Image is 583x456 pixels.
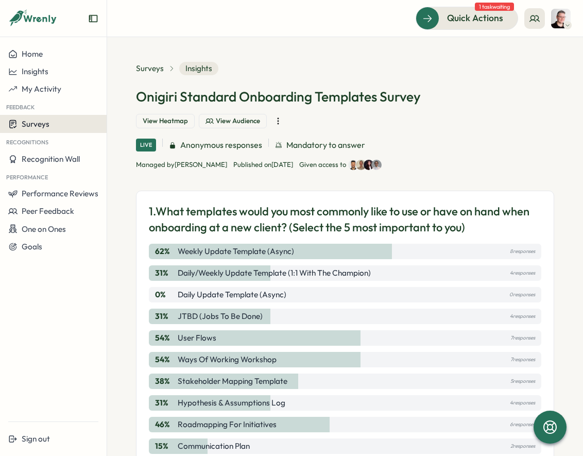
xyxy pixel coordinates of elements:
span: Sign out [22,434,50,444]
span: Home [22,49,43,59]
p: 54 % [155,332,176,344]
p: Roadmapping for initiatives [178,419,277,430]
p: Published on [233,160,293,170]
span: Insights [22,66,48,76]
span: [PERSON_NAME] [175,160,227,168]
p: 0 responses [509,289,535,300]
p: 6 responses [510,419,535,430]
img: Sagar Verma [348,160,358,170]
span: 1 task waiting [475,3,514,11]
span: Peer Feedback [22,206,74,216]
span: Anonymous responses [180,139,262,151]
p: 38 % [155,376,176,387]
p: Hypothesis & Assumptions Log [178,397,285,409]
p: Managed by [136,160,227,170]
p: 7 responses [510,332,535,344]
p: Ways of Working workshop [178,354,277,365]
img: Amna Khattak [371,160,382,170]
span: View Audience [216,116,260,126]
span: Mandatory to answer [286,139,365,151]
p: 31 % [155,397,176,409]
a: Surveys [136,63,164,74]
div: Live [136,139,156,151]
p: 4 responses [510,311,535,322]
p: 2 responses [510,441,535,452]
span: Goals [22,242,42,251]
p: JTBD (Jobs to Be Done) [178,311,263,322]
button: View Heatmap [136,114,195,128]
p: 7 responses [510,354,535,365]
img: Francisco Afonso [356,160,366,170]
span: [DATE] [271,160,293,168]
p: Communication Plan [178,441,250,452]
span: Recognition Wall [22,154,80,164]
p: 54 % [155,354,176,365]
p: 62 % [155,246,176,257]
p: Daily Update template (Async) [178,289,286,300]
p: 8 responses [510,246,535,257]
p: 31 % [155,311,176,322]
p: 15 % [155,441,176,452]
p: 1. What templates would you most commonly like to use or have on hand when onboarding at a new cl... [149,204,541,235]
img: Almudena Bernardos [551,9,571,28]
p: 0 % [155,289,176,300]
span: Quick Actions [447,11,503,25]
p: Daily/Weekly Update template (1:1 with the champion) [178,267,371,279]
span: View Heatmap [143,116,188,126]
p: User Flows [178,332,216,344]
span: Performance Reviews [22,189,98,198]
p: 4 responses [510,397,535,409]
button: Quick Actions [416,7,518,29]
img: Stella Maliatsos [364,160,374,170]
span: Insights [179,62,218,75]
h1: Onigiri Standard Onboarding Templates Survey [136,88,421,106]
p: 31 % [155,267,176,279]
span: Surveys [22,119,49,129]
p: Weekly Update template (Async) [178,246,294,257]
p: Given access to [299,160,346,170]
p: 4 responses [510,267,535,279]
p: 5 responses [510,376,535,387]
button: View Audience [199,114,267,128]
p: Stakeholder Mapping template [178,376,287,387]
p: 46 % [155,419,176,430]
span: One on Ones [22,224,66,234]
span: My Activity [22,84,61,94]
button: Expand sidebar [88,13,98,24]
